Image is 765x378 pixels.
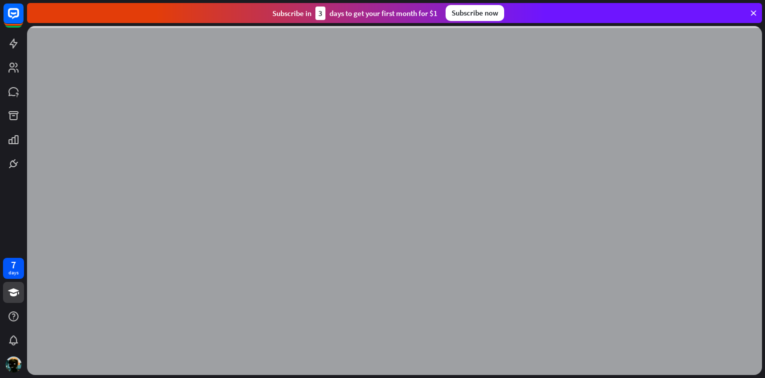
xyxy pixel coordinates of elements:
div: Subscribe now [446,5,504,21]
a: 7 days [3,258,24,279]
div: days [9,269,19,276]
div: Subscribe in days to get your first month for $1 [272,7,438,20]
div: 3 [315,7,325,20]
div: 7 [11,260,16,269]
